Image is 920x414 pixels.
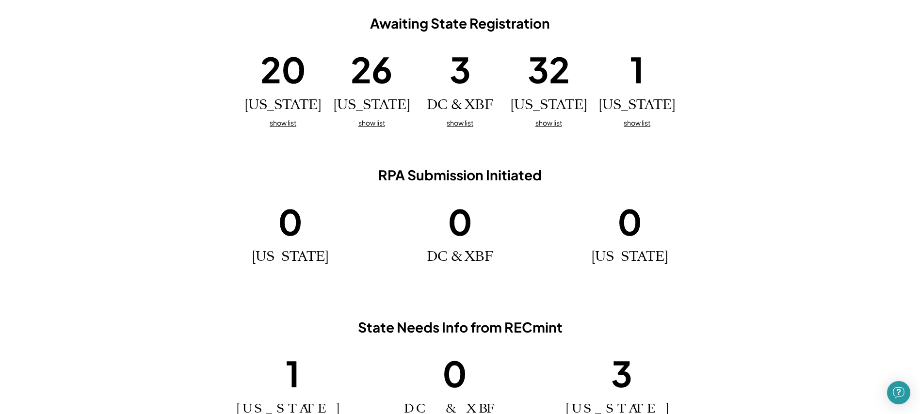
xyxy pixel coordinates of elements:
[617,199,642,244] h1: 0
[244,97,322,113] h2: [US_STATE]
[447,118,473,127] u: show list
[535,118,562,127] u: show list
[450,47,471,92] h1: 3
[630,47,644,92] h1: 1
[242,318,678,336] h3: State Needs Info from RECmint
[278,199,303,244] h1: 0
[358,118,385,127] u: show list
[442,350,467,396] h1: 0
[333,97,410,113] h2: [US_STATE]
[286,350,300,396] h1: 1
[260,47,306,92] h1: 20
[427,97,493,113] h2: DC & XBF
[591,249,668,265] h2: [US_STATE]
[528,47,570,92] h1: 32
[887,381,910,404] div: Open Intercom Messenger
[427,249,493,265] h2: DC & XBF
[252,249,329,265] h2: [US_STATE]
[510,97,587,113] h2: [US_STATE]
[351,47,392,92] h1: 26
[448,199,472,244] h1: 0
[598,97,676,113] h2: [US_STATE]
[242,15,678,32] h3: Awaiting State Registration
[624,118,650,127] u: show list
[611,350,632,396] h1: 3
[270,118,296,127] u: show list
[242,166,678,184] h3: RPA Submission Initiated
